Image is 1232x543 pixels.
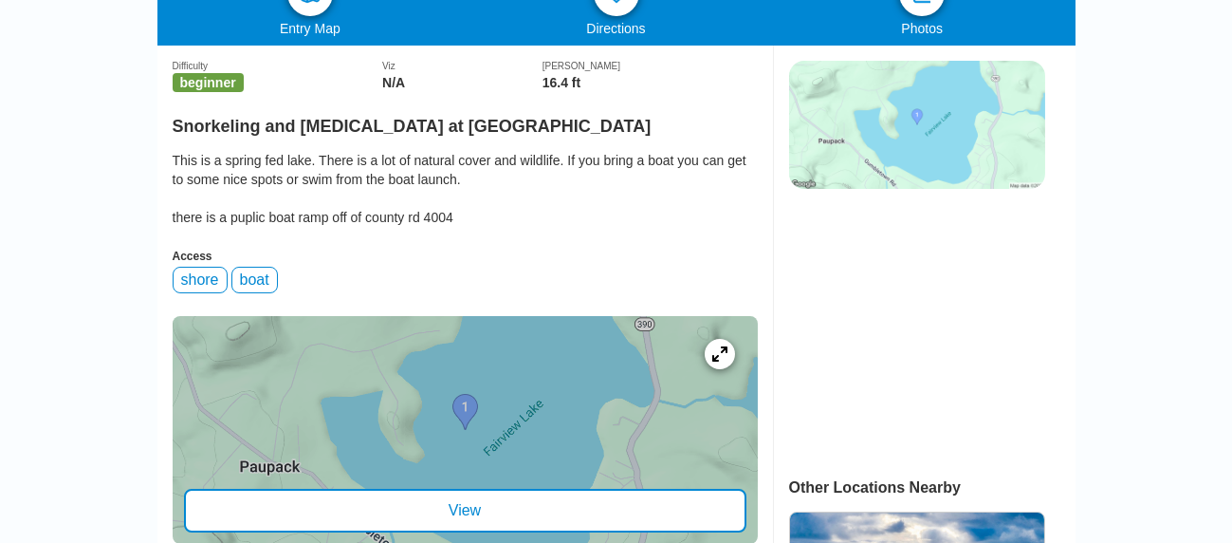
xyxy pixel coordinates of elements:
div: Difficulty [173,61,383,71]
div: 16.4 ft [542,75,758,90]
h2: Snorkeling and [MEDICAL_DATA] at [GEOGRAPHIC_DATA] [173,105,758,137]
div: Directions [463,21,769,36]
div: shore [173,267,228,293]
span: beginner [173,73,244,92]
div: [PERSON_NAME] [542,61,758,71]
div: boat [231,267,278,293]
div: Photos [769,21,1076,36]
div: This is a spring fed lake. There is a lot of natural cover and wildlife. If you bring a boat you ... [173,151,758,227]
div: Viz [382,61,542,71]
div: Other Locations Nearby [789,479,1076,496]
div: N/A [382,75,542,90]
div: View [184,489,746,533]
div: Access [173,250,758,263]
div: Entry Map [157,21,464,36]
img: staticmap [789,61,1045,189]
